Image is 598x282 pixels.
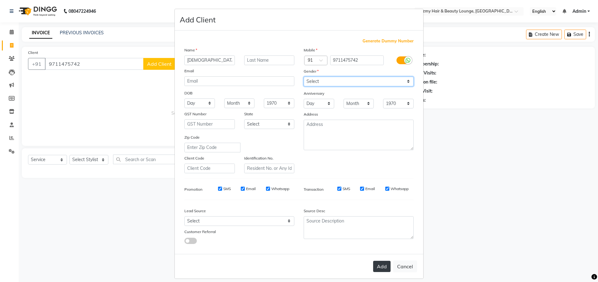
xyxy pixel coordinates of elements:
[180,14,216,25] h4: Add Client
[304,208,325,214] label: Source Desc
[343,186,350,192] label: SMS
[244,55,295,65] input: Last Name
[184,155,204,161] label: Client Code
[184,55,235,65] input: First Name
[304,91,324,96] label: Anniversary
[184,164,235,173] input: Client Code
[304,47,317,53] label: Mobile
[184,47,197,53] label: Name
[246,186,256,192] label: Email
[184,187,202,192] label: Promotion
[391,186,409,192] label: Whatsapp
[304,112,318,117] label: Address
[184,111,206,117] label: GST Number
[363,38,414,44] span: Generate Dummy Number
[365,186,375,192] label: Email
[184,90,192,96] label: DOB
[184,208,206,214] label: Lead Source
[244,155,273,161] label: Identification No.
[223,186,231,192] label: SMS
[244,164,295,173] input: Resident No. or Any Id
[304,69,319,74] label: Gender
[184,229,216,235] label: Customer Referral
[271,186,289,192] label: Whatsapp
[393,260,417,272] button: Cancel
[244,111,253,117] label: State
[184,119,235,129] input: GST Number
[184,143,240,152] input: Enter Zip Code
[304,187,324,192] label: Transaction
[184,76,294,86] input: Email
[184,135,200,140] label: Zip Code
[184,68,194,74] label: Email
[330,55,384,65] input: Mobile
[373,261,391,272] button: Add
